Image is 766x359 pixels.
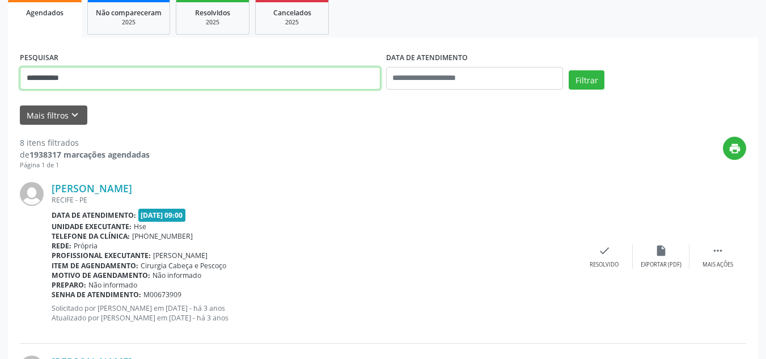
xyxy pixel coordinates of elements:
[143,290,181,299] span: M00673909
[52,241,71,251] b: Rede:
[74,241,98,251] span: Própria
[184,18,241,27] div: 2025
[712,244,724,257] i: 
[569,70,604,90] button: Filtrar
[141,261,226,271] span: Cirurgia Cabeça e Pescoço
[132,231,193,241] span: [PHONE_NUMBER]
[52,195,576,205] div: RECIFE - PE
[20,49,58,67] label: PESQUISAR
[138,209,186,222] span: [DATE] 09:00
[20,182,44,206] img: img
[20,105,87,125] button: Mais filtroskeyboard_arrow_down
[26,8,64,18] span: Agendados
[641,261,682,269] div: Exportar (PDF)
[702,261,733,269] div: Mais ações
[29,149,150,160] strong: 1938317 marcações agendadas
[729,142,741,155] i: print
[20,161,150,170] div: Página 1 de 1
[134,222,146,231] span: Hse
[52,251,151,260] b: Profissional executante:
[52,261,138,271] b: Item de agendamento:
[88,280,137,290] span: Não informado
[52,222,132,231] b: Unidade executante:
[590,261,619,269] div: Resolvido
[153,271,201,280] span: Não informado
[723,137,746,160] button: print
[96,8,162,18] span: Não compareceram
[69,109,81,121] i: keyboard_arrow_down
[153,251,208,260] span: [PERSON_NAME]
[598,244,611,257] i: check
[52,303,576,323] p: Solicitado por [PERSON_NAME] em [DATE] - há 3 anos Atualizado por [PERSON_NAME] em [DATE] - há 3 ...
[20,137,150,149] div: 8 itens filtrados
[20,149,150,161] div: de
[52,280,86,290] b: Preparo:
[273,8,311,18] span: Cancelados
[52,290,141,299] b: Senha de atendimento:
[96,18,162,27] div: 2025
[52,271,150,280] b: Motivo de agendamento:
[264,18,320,27] div: 2025
[386,49,468,67] label: DATA DE ATENDIMENTO
[195,8,230,18] span: Resolvidos
[52,210,136,220] b: Data de atendimento:
[655,244,667,257] i: insert_drive_file
[52,231,130,241] b: Telefone da clínica:
[52,182,132,195] a: [PERSON_NAME]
